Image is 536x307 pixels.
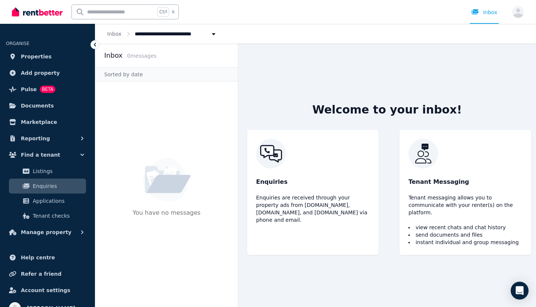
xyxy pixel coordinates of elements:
[6,283,89,298] a: Account settings
[408,231,522,239] li: send documents and files
[6,131,89,146] button: Reporting
[9,164,86,179] a: Listings
[408,178,469,186] span: Tenant Messaging
[408,194,522,216] p: Tenant messaging allows you to communicate with your renter(s) on the platform.
[9,179,86,194] a: Enquiries
[6,250,89,265] a: Help centre
[107,31,121,37] a: Inbox
[471,9,497,16] div: Inbox
[21,253,55,262] span: Help centre
[21,101,54,110] span: Documents
[9,194,86,208] a: Applications
[511,282,529,300] div: Open Intercom Messenger
[6,115,89,129] a: Marketplace
[408,239,522,246] li: instant individual and group messaging
[133,208,200,231] p: You have no messages
[256,178,370,186] p: Enquiries
[33,211,83,220] span: Tenant checks
[143,158,191,202] img: No Message Available
[21,269,61,278] span: Refer a friend
[33,196,83,205] span: Applications
[6,65,89,80] a: Add property
[9,208,86,223] a: Tenant checks
[33,182,83,191] span: Enquiries
[21,150,60,159] span: Find a tenant
[6,49,89,64] a: Properties
[408,139,522,169] img: RentBetter Inbox
[95,24,229,44] nav: Breadcrumb
[21,228,71,237] span: Manage property
[256,194,370,224] p: Enquiries are received through your property ads from [DOMAIN_NAME], [DOMAIN_NAME], and [DOMAIN_N...
[127,53,156,59] span: 0 message s
[12,6,63,17] img: RentBetter
[21,85,37,94] span: Pulse
[6,266,89,281] a: Refer a friend
[6,98,89,113] a: Documents
[21,52,52,61] span: Properties
[157,7,169,17] span: Ctrl
[95,67,238,81] div: Sorted by date
[408,224,522,231] li: view recent chats and chat history
[172,9,175,15] span: k
[6,41,29,46] span: ORGANISE
[33,167,83,176] span: Listings
[21,118,57,127] span: Marketplace
[21,68,60,77] span: Add property
[40,86,55,93] span: BETA
[21,134,50,143] span: Reporting
[21,286,70,295] span: Account settings
[312,103,462,116] h2: Welcome to your inbox!
[6,82,89,97] a: PulseBETA
[104,50,122,61] h2: Inbox
[6,147,89,162] button: Find a tenant
[6,225,89,240] button: Manage property
[256,139,370,169] img: RentBetter Inbox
